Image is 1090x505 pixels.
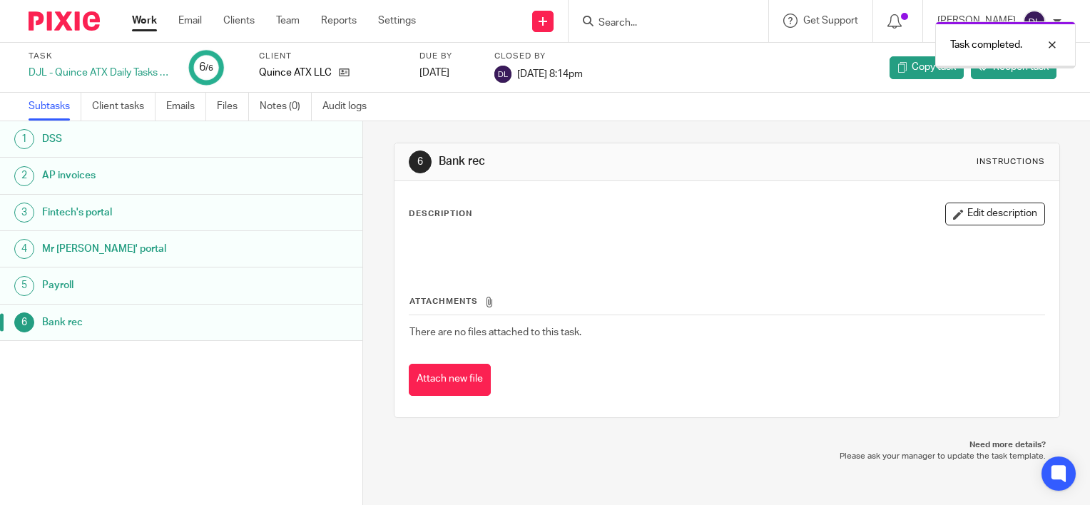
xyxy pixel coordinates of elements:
span: [DATE] 8:14pm [517,68,583,78]
small: /6 [205,64,213,72]
h1: AP invoices [42,165,246,186]
img: Pixie [29,11,100,31]
h1: Bank rec [439,154,757,169]
button: Attach new file [409,364,491,396]
h1: Mr [PERSON_NAME]' portal [42,238,246,260]
div: 4 [14,239,34,259]
p: Please ask your manager to update the task template. [408,451,1046,462]
a: Audit logs [322,93,377,121]
a: Clients [223,14,255,28]
a: Email [178,14,202,28]
label: Closed by [494,51,583,62]
a: Notes (0) [260,93,312,121]
label: Task [29,51,171,62]
h1: DSS [42,128,246,150]
div: 2 [14,166,34,186]
a: Reports [321,14,357,28]
a: Subtasks [29,93,81,121]
div: [DATE] [419,66,477,80]
label: Client [259,51,402,62]
a: Files [217,93,249,121]
h1: Bank rec [42,312,246,333]
div: Instructions [977,156,1045,168]
a: Emails [166,93,206,121]
label: Due by [419,51,477,62]
p: Quince ATX LLC [259,66,332,80]
div: 1 [14,129,34,149]
a: Work [132,14,157,28]
div: 3 [14,203,34,223]
h1: Fintech's portal [42,202,246,223]
div: DJL - Quince ATX Daily Tasks - [DATE] [29,66,171,80]
button: Edit description [945,203,1045,225]
div: 6 [199,59,213,76]
img: svg%3E [494,66,511,83]
h1: Payroll [42,275,246,296]
a: Settings [378,14,416,28]
span: Attachments [409,297,478,305]
div: 6 [409,151,432,173]
p: Task completed. [950,38,1022,52]
p: Need more details? [408,439,1046,451]
span: There are no files attached to this task. [409,327,581,337]
a: Team [276,14,300,28]
img: svg%3E [1023,10,1046,33]
p: Description [409,208,472,220]
div: 6 [14,312,34,332]
div: 5 [14,276,34,296]
a: Client tasks [92,93,156,121]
